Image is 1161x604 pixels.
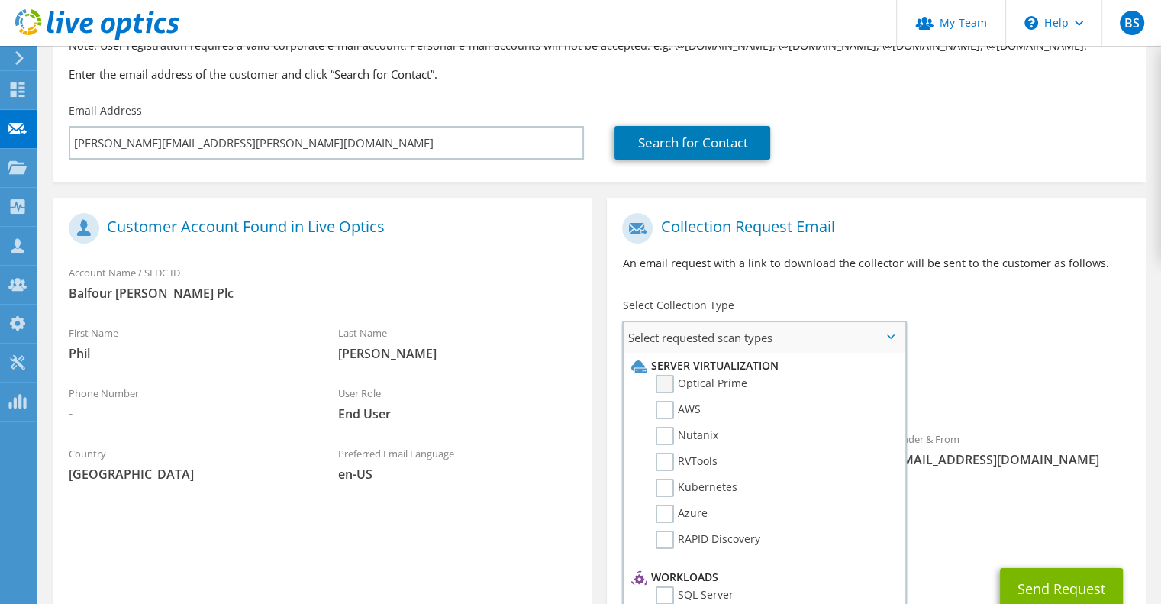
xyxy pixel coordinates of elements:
[656,453,718,471] label: RVTools
[892,451,1130,468] span: [EMAIL_ADDRESS][DOMAIN_NAME]
[53,438,323,490] div: Country
[656,427,718,445] label: Nutanix
[323,377,592,430] div: User Role
[876,423,1146,476] div: Sender & From
[656,375,747,393] label: Optical Prime
[656,505,708,523] label: Azure
[624,322,905,353] span: Select requested scan types
[656,479,737,497] label: Kubernetes
[53,317,323,370] div: First Name
[53,257,592,309] div: Account Name / SFDC ID
[614,126,770,160] a: Search for Contact
[1120,11,1144,35] span: BS
[69,103,142,118] label: Email Address
[607,359,1145,415] div: Requested Collections
[622,298,734,313] label: Select Collection Type
[656,531,760,549] label: RAPID Discovery
[622,255,1130,272] p: An email request with a link to download the collector will be sent to the customer as follows.
[338,345,577,362] span: [PERSON_NAME]
[622,213,1122,244] h1: Collection Request Email
[69,213,569,244] h1: Customer Account Found in Live Optics
[69,66,1130,82] h3: Enter the email address of the customer and click “Search for Contact”.
[607,500,1145,553] div: CC & Reply To
[69,405,308,422] span: -
[69,466,308,483] span: [GEOGRAPHIC_DATA]
[607,423,876,493] div: To
[69,345,308,362] span: Phil
[323,438,592,490] div: Preferred Email Language
[656,401,701,419] label: AWS
[1024,16,1038,30] svg: \n
[627,568,897,586] li: Workloads
[69,285,576,302] span: Balfour [PERSON_NAME] Plc
[323,317,592,370] div: Last Name
[627,357,897,375] li: Server Virtualization
[338,466,577,483] span: en-US
[53,377,323,430] div: Phone Number
[338,405,577,422] span: End User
